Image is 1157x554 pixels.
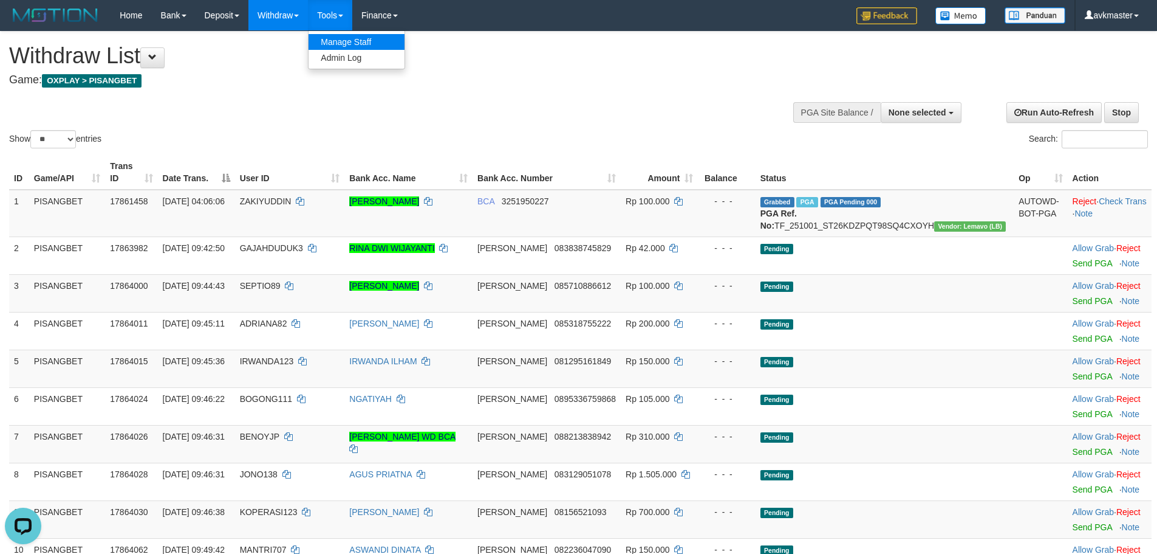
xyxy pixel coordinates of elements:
[1122,447,1140,457] a: Note
[163,243,225,253] span: [DATE] 09:42:50
[349,394,392,404] a: NGATIYAH
[1073,356,1116,366] span: ·
[9,274,29,312] td: 3
[9,44,759,68] h1: Withdraw List
[1073,356,1114,366] a: Allow Grab
[1073,485,1112,494] a: Send PGA
[477,281,547,291] span: [PERSON_NAME]
[240,319,287,328] span: ADRIANA82
[9,312,29,350] td: 4
[760,508,793,518] span: Pending
[1104,102,1139,123] a: Stop
[1068,274,1152,312] td: ·
[756,190,1014,237] td: TF_251001_ST26KDZPQT98SQ4CXOYH
[158,155,235,190] th: Date Trans.: activate to sort column descending
[626,432,669,441] span: Rp 310.000
[793,102,881,123] div: PGA Site Balance /
[621,155,698,190] th: Amount: activate to sort column ascending
[163,196,225,206] span: [DATE] 04:06:06
[9,425,29,463] td: 7
[703,355,750,367] div: - - -
[29,274,105,312] td: PISANGBET
[344,155,473,190] th: Bank Acc. Name: activate to sort column ascending
[703,195,750,207] div: - - -
[1068,500,1152,538] td: ·
[760,244,793,254] span: Pending
[1073,409,1112,419] a: Send PGA
[349,243,434,253] a: RINA DWI WIJAYANTI
[1073,394,1114,404] a: Allow Grab
[626,356,669,366] span: Rp 150.000
[1073,281,1114,291] a: Allow Grab
[1073,319,1116,328] span: ·
[105,155,157,190] th: Trans ID: activate to sort column ascending
[1116,432,1141,441] a: Reject
[240,432,279,441] span: BENOYJP
[1073,258,1112,268] a: Send PGA
[1029,130,1148,148] label: Search:
[1116,356,1141,366] a: Reject
[240,356,294,366] span: IRWANDA123
[42,74,142,88] span: OXPLAY > PISANGBET
[626,507,669,517] span: Rp 700.000
[703,242,750,254] div: - - -
[9,130,101,148] label: Show entries
[555,469,611,479] span: Copy 083129051078 to clipboard
[110,356,148,366] span: 17864015
[703,280,750,292] div: - - -
[1068,312,1152,350] td: ·
[110,432,148,441] span: 17864026
[1073,319,1114,328] a: Allow Grab
[626,243,665,253] span: Rp 42.000
[626,394,669,404] span: Rp 105.000
[760,319,793,330] span: Pending
[1116,319,1141,328] a: Reject
[1068,350,1152,387] td: ·
[29,237,105,274] td: PISANGBET
[29,155,105,190] th: Game/API: activate to sort column ascending
[1116,243,1141,253] a: Reject
[1073,507,1114,517] a: Allow Grab
[110,469,148,479] span: 17864028
[555,432,611,441] span: Copy 088213838942 to clipboard
[1116,394,1141,404] a: Reject
[1073,522,1112,532] a: Send PGA
[1116,469,1141,479] a: Reject
[29,312,105,350] td: PISANGBET
[626,196,669,206] span: Rp 100.000
[821,197,881,207] span: PGA Pending
[163,356,225,366] span: [DATE] 09:45:36
[703,468,750,480] div: - - -
[555,319,611,328] span: Copy 085318755222 to clipboard
[1073,243,1114,253] a: Allow Grab
[240,281,281,291] span: SEPTIO89
[756,155,1014,190] th: Status
[555,281,611,291] span: Copy 085710886612 to clipboard
[698,155,755,190] th: Balance
[240,394,292,404] span: BOGONG111
[477,394,547,404] span: [PERSON_NAME]
[9,190,29,237] td: 1
[163,469,225,479] span: [DATE] 09:46:31
[477,196,494,206] span: BCA
[110,319,148,328] span: 17864011
[1073,196,1097,206] a: Reject
[1073,281,1116,291] span: ·
[1073,372,1112,381] a: Send PGA
[1068,155,1152,190] th: Action
[1068,425,1152,463] td: ·
[9,500,29,538] td: 9
[1073,334,1112,344] a: Send PGA
[9,237,29,274] td: 2
[240,196,292,206] span: ZAKIYUDDIN
[30,130,76,148] select: Showentries
[477,356,547,366] span: [PERSON_NAME]
[163,432,225,441] span: [DATE] 09:46:31
[1073,469,1116,479] span: ·
[1073,447,1112,457] a: Send PGA
[110,394,148,404] span: 17864024
[163,281,225,291] span: [DATE] 09:44:43
[309,34,404,50] a: Manage Staff
[1073,507,1116,517] span: ·
[1073,394,1116,404] span: ·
